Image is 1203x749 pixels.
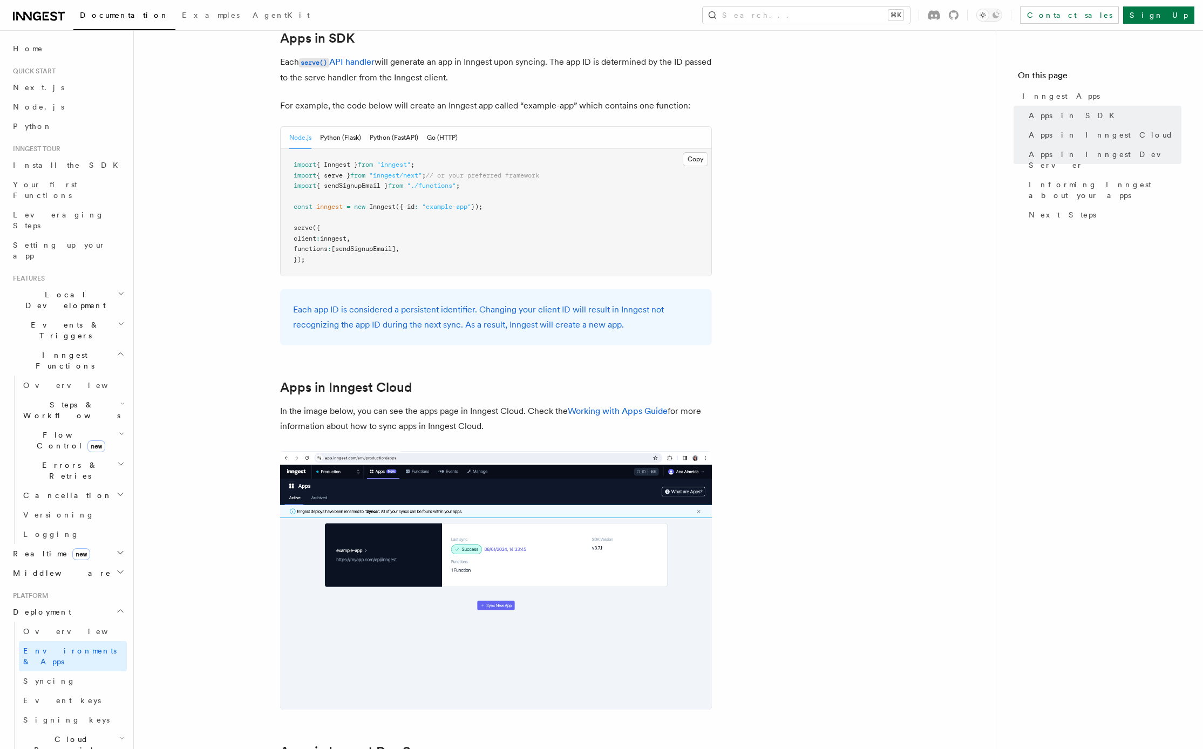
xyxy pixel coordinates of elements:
[346,235,350,242] span: ,
[19,425,127,455] button: Flow Controlnew
[316,182,388,189] span: { sendSignupEmail }
[294,256,305,263] span: });
[9,544,127,563] button: Realtimenew
[1024,125,1181,145] a: Apps in Inngest Cloud
[23,510,94,519] span: Versioning
[9,145,60,153] span: Inngest tour
[703,6,910,24] button: Search...⌘K
[1024,175,1181,205] a: Informing Inngest about your apps
[320,235,346,242] span: inngest
[9,274,45,283] span: Features
[23,646,117,666] span: Environments & Apps
[9,350,117,371] span: Inngest Functions
[13,83,64,92] span: Next.js
[13,161,125,169] span: Install the SDK
[568,406,668,416] a: Working with Apps Guide
[280,404,712,434] p: In the image below, you can see the apps page in Inngest Cloud. Check the for more information ab...
[1018,86,1181,106] a: Inngest Apps
[280,98,712,113] p: For example, the code below will create an Inngest app called “example-app” which contains one fu...
[9,591,49,600] span: Platform
[316,235,320,242] span: :
[1123,6,1194,24] a: Sign Up
[426,172,539,179] span: // or your preferred framework
[23,696,101,705] span: Event keys
[13,180,77,200] span: Your first Functions
[9,568,111,578] span: Middleware
[9,319,118,341] span: Events & Triggers
[299,58,329,67] code: serve()
[253,11,310,19] span: AgentKit
[72,548,90,560] span: new
[396,203,414,210] span: ({ id
[13,122,52,131] span: Python
[1029,179,1181,201] span: Informing Inngest about your apps
[1029,130,1173,140] span: Apps in Inngest Cloud
[294,235,316,242] span: client
[354,203,365,210] span: new
[1024,106,1181,125] a: Apps in SDK
[73,3,175,30] a: Documentation
[1024,145,1181,175] a: Apps in Inngest Dev Server
[19,490,112,501] span: Cancellation
[299,57,375,67] a: serve()API handler
[19,460,117,481] span: Errors & Retries
[9,67,56,76] span: Quick start
[9,205,127,235] a: Leveraging Steps
[9,39,127,58] a: Home
[280,55,712,85] p: Each will generate an app in Inngest upon syncing. The app ID is determined by the ID passed to t...
[19,525,127,544] a: Logging
[19,486,127,505] button: Cancellation
[294,172,316,179] span: import
[370,127,418,149] button: Python (FastAPI)
[414,203,418,210] span: :
[346,203,350,210] span: =
[888,10,903,21] kbd: ⌘K
[377,161,411,168] span: "inngest"
[13,103,64,111] span: Node.js
[182,11,240,19] span: Examples
[422,172,426,179] span: ;
[19,691,127,710] a: Event keys
[9,285,127,315] button: Local Development
[407,182,456,189] span: "./functions"
[9,376,127,544] div: Inngest Functions
[411,161,414,168] span: ;
[294,203,312,210] span: const
[280,451,712,710] img: Inngest Cloud screen with apps
[388,182,403,189] span: from
[456,182,460,189] span: ;
[9,315,127,345] button: Events & Triggers
[9,235,127,265] a: Setting up your app
[9,155,127,175] a: Install the SDK
[9,117,127,136] a: Python
[9,607,71,617] span: Deployment
[9,602,127,622] button: Deployment
[9,345,127,376] button: Inngest Functions
[9,78,127,97] a: Next.js
[1018,69,1181,86] h4: On this page
[396,245,399,253] span: ,
[13,210,104,230] span: Leveraging Steps
[369,172,422,179] span: "inngest/next"
[316,172,350,179] span: { serve }
[1022,91,1100,101] span: Inngest Apps
[683,152,708,166] button: Copy
[280,31,355,46] a: Apps in SDK
[13,241,106,260] span: Setting up your app
[19,399,120,421] span: Steps & Workflows
[23,381,134,390] span: Overview
[9,563,127,583] button: Middleware
[294,161,316,168] span: import
[87,440,105,452] span: new
[9,289,118,311] span: Local Development
[289,127,311,149] button: Node.js
[471,203,482,210] span: });
[19,641,127,671] a: Environments & Apps
[369,203,396,210] span: Inngest
[328,245,331,253] span: :
[19,710,127,730] a: Signing keys
[19,376,127,395] a: Overview
[80,11,169,19] span: Documentation
[427,127,458,149] button: Go (HTTP)
[280,380,412,395] a: Apps in Inngest Cloud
